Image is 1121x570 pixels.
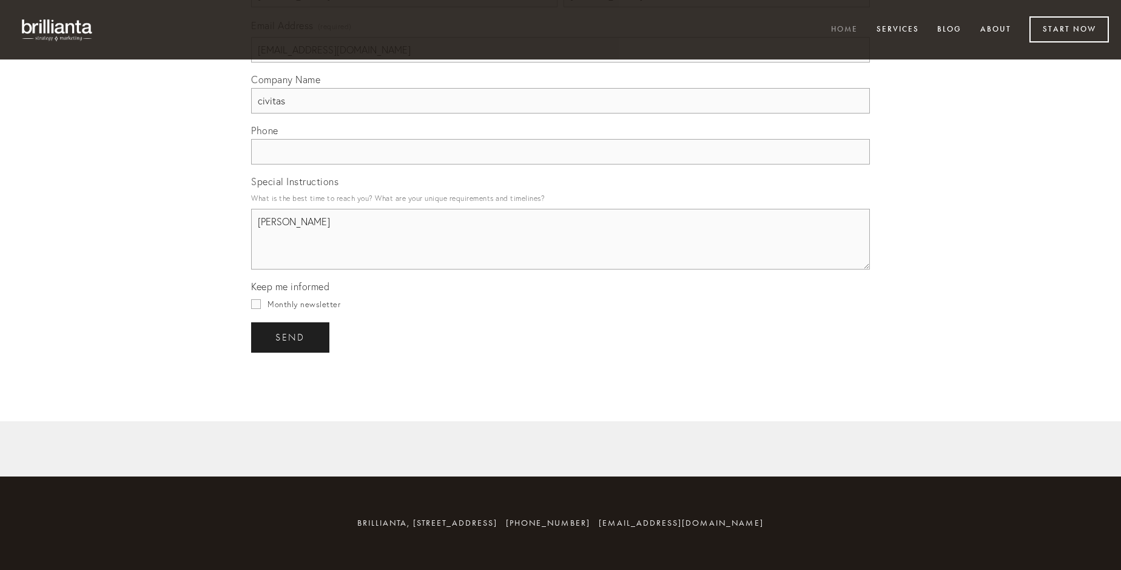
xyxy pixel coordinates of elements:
span: Monthly newsletter [268,299,340,309]
a: Home [823,20,866,40]
span: Special Instructions [251,175,338,188]
p: What is the best time to reach you? What are your unique requirements and timelines? [251,190,870,206]
button: sendsend [251,322,329,353]
textarea: [PERSON_NAME] [251,209,870,270]
a: Services [869,20,927,40]
a: Start Now [1029,16,1109,42]
span: Company Name [251,73,320,86]
a: Blog [929,20,969,40]
img: brillianta - research, strategy, marketing [12,12,103,47]
span: send [275,332,305,343]
a: About [972,20,1019,40]
span: [PHONE_NUMBER] [506,518,590,528]
span: Phone [251,124,278,137]
a: [EMAIL_ADDRESS][DOMAIN_NAME] [599,518,764,528]
span: brillianta, [STREET_ADDRESS] [357,518,497,528]
span: Keep me informed [251,280,329,293]
input: Monthly newsletter [251,299,261,309]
